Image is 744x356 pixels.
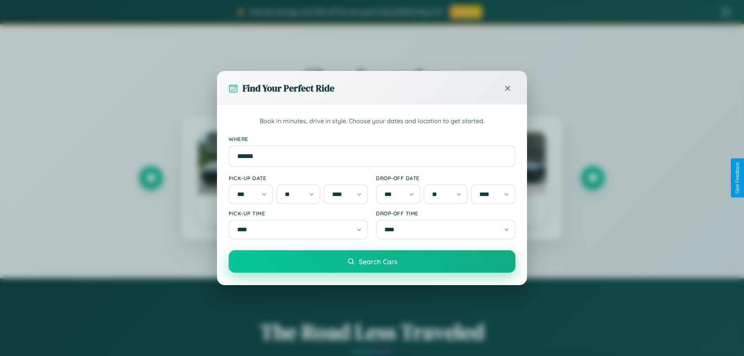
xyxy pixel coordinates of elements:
button: Search Cars [229,250,515,273]
label: Drop-off Time [376,210,515,217]
label: Pick-up Date [229,175,368,181]
label: Where [229,136,515,142]
p: Book in minutes, drive in style. Choose your dates and location to get started. [229,116,515,126]
span: Search Cars [359,257,397,266]
label: Drop-off Date [376,175,515,181]
label: Pick-up Time [229,210,368,217]
h3: Find Your Perfect Ride [243,82,334,95]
